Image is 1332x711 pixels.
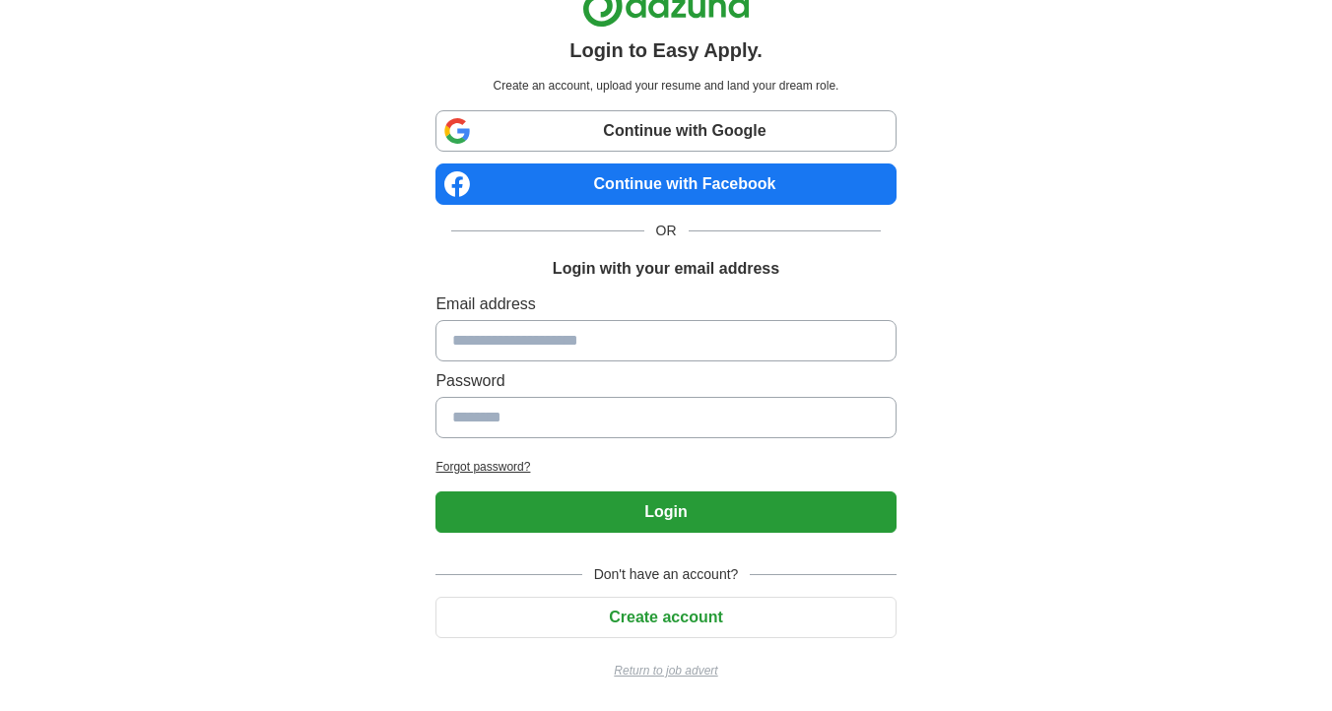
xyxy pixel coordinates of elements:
a: Create account [435,609,896,625]
label: Email address [435,292,896,316]
a: Forgot password? [435,458,896,476]
span: Don't have an account? [582,564,751,585]
a: Continue with Google [435,110,896,152]
span: OR [644,221,689,241]
a: Return to job advert [435,662,896,679]
h1: Login with your email address [553,257,779,281]
button: Login [435,491,896,533]
a: Continue with Facebook [435,163,896,205]
button: Create account [435,597,896,638]
label: Password [435,369,896,393]
p: Create an account, upload your resume and land your dream role. [439,77,892,95]
h1: Login to Easy Apply. [569,35,763,65]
